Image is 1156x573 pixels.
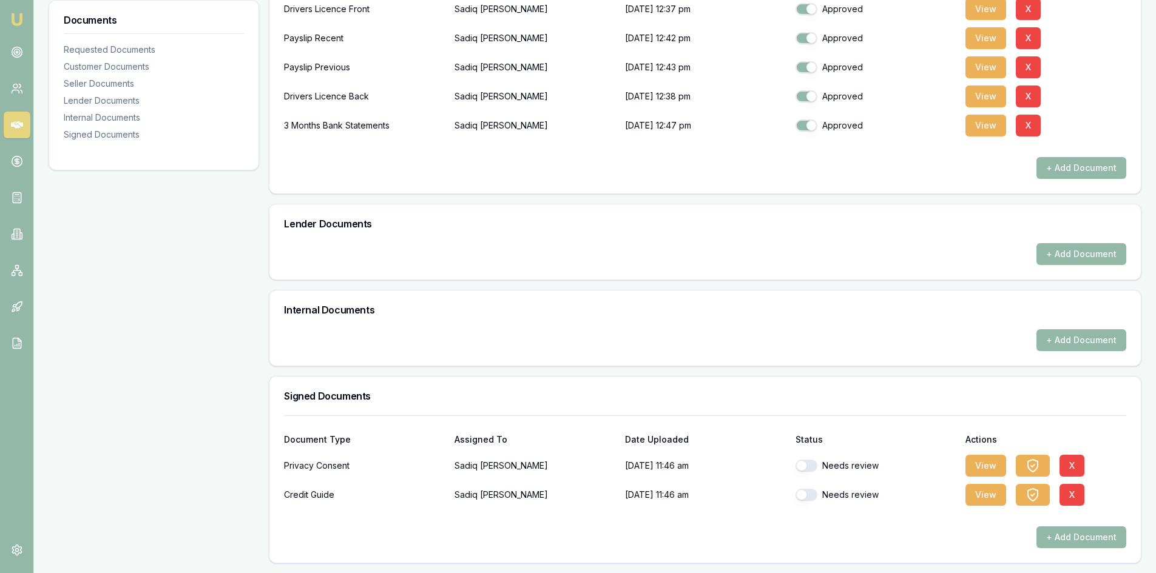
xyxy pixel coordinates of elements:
[1016,56,1041,78] button: X
[625,454,786,478] p: [DATE] 11:46 am
[1036,526,1126,548] button: + Add Document
[1036,329,1126,351] button: + Add Document
[1060,455,1084,477] button: X
[625,26,786,50] p: [DATE] 12:42 pm
[455,26,615,50] p: Sadiq [PERSON_NAME]
[64,129,244,141] div: Signed Documents
[796,489,956,501] div: Needs review
[284,454,445,478] div: Privacy Consent
[64,112,244,124] div: Internal Documents
[284,219,1126,229] h3: Lender Documents
[625,55,786,79] p: [DATE] 12:43 pm
[455,454,615,478] p: Sadiq [PERSON_NAME]
[625,84,786,109] p: [DATE] 12:38 pm
[64,15,244,25] h3: Documents
[1036,157,1126,179] button: + Add Document
[965,115,1006,136] button: View
[1016,27,1041,49] button: X
[284,435,445,444] div: Document Type
[1016,85,1041,107] button: X
[284,483,445,507] div: Credit Guide
[965,56,1006,78] button: View
[1036,243,1126,265] button: + Add Document
[796,32,956,44] div: Approved
[796,3,956,15] div: Approved
[796,435,956,444] div: Status
[455,84,615,109] p: Sadiq [PERSON_NAME]
[1016,115,1041,136] button: X
[64,44,244,56] div: Requested Documents
[965,27,1006,49] button: View
[796,61,956,73] div: Approved
[965,484,1006,506] button: View
[64,95,244,107] div: Lender Documents
[796,119,956,132] div: Approved
[64,61,244,73] div: Customer Documents
[625,483,786,507] p: [DATE] 11:46 am
[965,435,1126,444] div: Actions
[796,460,956,472] div: Needs review
[284,391,1126,401] h3: Signed Documents
[284,26,445,50] div: Payslip Recent
[455,113,615,138] p: Sadiq [PERSON_NAME]
[284,84,445,109] div: Drivers Licence Back
[284,113,445,138] div: 3 Months Bank Statements
[965,455,1006,477] button: View
[796,90,956,102] div: Approved
[625,113,786,138] p: [DATE] 12:47 pm
[455,435,615,444] div: Assigned To
[455,55,615,79] p: Sadiq [PERSON_NAME]
[10,12,24,27] img: emu-icon-u.png
[284,55,445,79] div: Payslip Previous
[455,483,615,507] p: Sadiq [PERSON_NAME]
[284,305,1126,315] h3: Internal Documents
[965,85,1006,107] button: View
[1060,484,1084,506] button: X
[64,78,244,90] div: Seller Documents
[625,435,786,444] div: Date Uploaded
